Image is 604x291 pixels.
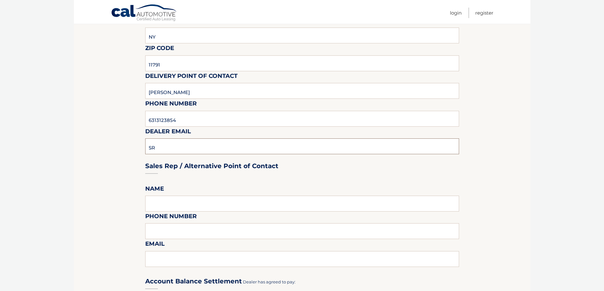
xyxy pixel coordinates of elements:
[145,277,242,285] h3: Account Balance Settlement
[145,43,174,55] label: Zip Code
[475,8,493,18] a: Register
[243,279,296,284] span: Dealer has agreed to pay:
[145,99,197,111] label: Phone Number
[145,239,165,251] label: Email
[450,8,462,18] a: Login
[145,127,191,138] label: Dealer Email
[145,71,237,83] label: Delivery Point of Contact
[111,4,178,22] a: Cal Automotive
[145,162,278,170] h3: Sales Rep / Alternative Point of Contact
[145,184,164,196] label: Name
[145,212,197,223] label: Phone Number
